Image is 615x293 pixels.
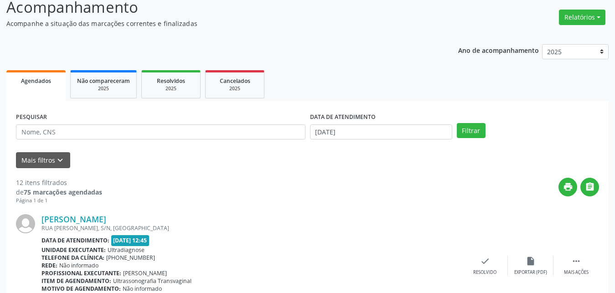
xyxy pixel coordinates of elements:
input: Nome, CNS [16,124,305,140]
button: Mais filtroskeyboard_arrow_down [16,152,70,168]
div: Resolvido [473,269,496,276]
span: Agendados [21,77,51,85]
i: print [563,182,573,192]
label: DATA DE ATENDIMENTO [310,110,376,124]
img: img [16,214,35,233]
label: PESQUISAR [16,110,47,124]
input: Selecione um intervalo [310,124,452,140]
span: Não compareceram [77,77,130,85]
div: 2025 [77,85,130,92]
p: Ano de acompanhamento [458,44,539,56]
i: keyboard_arrow_down [55,155,65,165]
button: Filtrar [457,123,486,139]
div: 2025 [212,85,258,92]
b: Rede: [41,262,57,269]
button:  [580,178,599,196]
b: Telefone da clínica: [41,254,104,262]
div: Exportar (PDF) [514,269,547,276]
span: Ultradiagnose [108,246,145,254]
p: Acompanhe a situação das marcações correntes e finalizadas [6,19,428,28]
div: Mais ações [564,269,589,276]
strong: 75 marcações agendadas [24,188,102,196]
b: Data de atendimento: [41,236,109,244]
div: 12 itens filtrados [16,178,102,187]
button: print [558,178,577,196]
b: Profissional executante: [41,269,121,277]
div: 2025 [148,85,194,92]
i:  [585,182,595,192]
div: RUA [PERSON_NAME], S/N, [GEOGRAPHIC_DATA] [41,224,462,232]
b: Unidade executante: [41,246,106,254]
a: [PERSON_NAME] [41,214,106,224]
span: Não informado [59,262,98,269]
div: de [16,187,102,197]
span: Não informado [123,285,162,293]
span: Resolvidos [157,77,185,85]
i:  [571,256,581,266]
span: Cancelados [220,77,250,85]
i: insert_drive_file [526,256,536,266]
span: [PERSON_NAME] [123,269,167,277]
i: check [480,256,490,266]
span: [DATE] 12:45 [111,235,150,246]
b: Item de agendamento: [41,277,111,285]
div: Página 1 de 1 [16,197,102,205]
span: [PHONE_NUMBER] [106,254,155,262]
span: Ultrassonografia Transvaginal [113,277,191,285]
b: Motivo de agendamento: [41,285,121,293]
button: Relatórios [559,10,605,25]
